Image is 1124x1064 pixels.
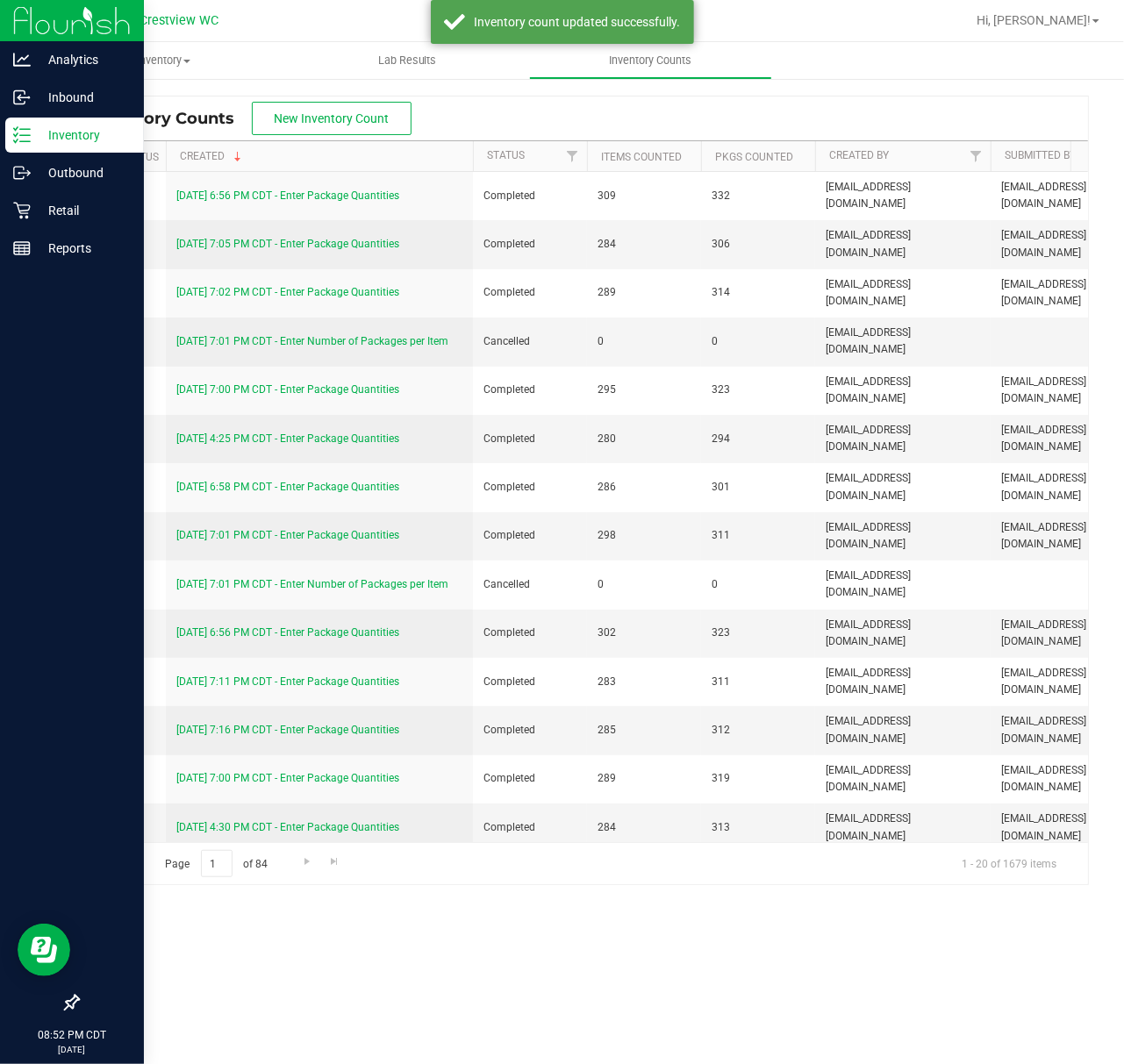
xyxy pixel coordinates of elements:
[176,432,399,445] a: [DATE] 4:25 PM CDT - Enter Package Quantities
[176,238,399,250] a: [DATE] 7:05 PM CDT - Enter Package Quantities
[962,141,991,171] a: Filter
[13,202,31,219] inline-svg: Retail
[601,151,682,163] a: Items Counted
[31,162,136,183] p: Outbound
[598,576,691,593] span: 0
[598,770,691,787] span: 289
[598,431,691,447] span: 280
[598,236,691,253] span: 284
[712,431,805,447] span: 294
[176,821,399,833] a: [DATE] 4:30 PM CDT - Enter Package Quantities
[180,150,245,162] a: Created
[712,819,805,836] span: 313
[712,236,805,253] span: 306
[13,126,31,144] inline-svg: Inventory
[31,125,136,146] p: Inventory
[712,284,805,301] span: 314
[712,722,805,739] span: 312
[176,772,399,784] a: [DATE] 7:00 PM CDT - Enter Package Quantities
[826,762,980,796] span: [EMAIL_ADDRESS][DOMAIN_NAME]
[598,479,691,496] span: 286
[483,284,576,301] span: Completed
[176,383,399,396] a: [DATE] 7:00 PM CDT - Enter Package Quantities
[483,236,576,253] span: Completed
[176,626,399,639] a: [DATE] 6:56 PM CDT - Enter Package Quantities
[483,382,576,398] span: Completed
[712,770,805,787] span: 319
[31,87,136,108] p: Inbound
[275,111,390,125] span: New Inventory Count
[483,188,576,204] span: Completed
[483,722,576,739] span: Completed
[42,42,285,79] a: Inventory
[826,568,980,601] span: [EMAIL_ADDRESS][DOMAIN_NAME]
[977,13,1091,27] span: Hi, [PERSON_NAME]!
[483,431,576,447] span: Completed
[18,924,70,976] iframe: Resource center
[598,188,691,204] span: 309
[826,227,980,261] span: [EMAIL_ADDRESS][DOMAIN_NAME]
[586,53,716,68] span: Inventory Counts
[826,810,980,844] span: [EMAIL_ADDRESS][DOMAIN_NAME]
[712,576,805,593] span: 0
[829,149,889,161] a: Created By
[475,13,681,31] div: Inventory count updated successfully.
[1005,149,1076,161] a: Submitted By
[294,850,319,874] a: Go to the next page
[8,1027,136,1043] p: 08:52 PM CDT
[252,102,412,135] button: New Inventory Count
[176,335,448,347] a: [DATE] 7:01 PM CDT - Enter Number of Packages per Item
[483,479,576,496] span: Completed
[176,675,399,688] a: [DATE] 7:11 PM CDT - Enter Package Quantities
[8,1043,136,1056] p: [DATE]
[712,333,805,350] span: 0
[322,850,347,874] a: Go to the last page
[598,674,691,690] span: 283
[826,519,980,553] span: [EMAIL_ADDRESS][DOMAIN_NAME]
[140,13,218,28] span: Crestview WC
[598,333,691,350] span: 0
[176,529,399,541] a: [DATE] 7:01 PM CDT - Enter Package Quantities
[31,238,136,259] p: Reports
[285,42,528,79] a: Lab Results
[176,481,399,493] a: [DATE] 6:58 PM CDT - Enter Package Quantities
[826,665,980,698] span: [EMAIL_ADDRESS][DOMAIN_NAME]
[948,850,1070,876] span: 1 - 20 of 1679 items
[826,713,980,746] span: [EMAIL_ADDRESS][DOMAIN_NAME]
[13,51,31,68] inline-svg: Analytics
[201,850,233,877] input: 1
[91,109,252,128] span: Inventory Counts
[483,527,576,544] span: Completed
[176,286,399,298] a: [DATE] 7:02 PM CDT - Enter Package Quantities
[13,89,31,106] inline-svg: Inbound
[826,325,980,358] span: [EMAIL_ADDRESS][DOMAIN_NAME]
[176,724,399,736] a: [DATE] 7:16 PM CDT - Enter Package Quantities
[598,819,691,836] span: 284
[483,576,576,593] span: Cancelled
[712,625,805,641] span: 323
[826,276,980,310] span: [EMAIL_ADDRESS][DOMAIN_NAME]
[712,382,805,398] span: 323
[13,239,31,257] inline-svg: Reports
[712,479,805,496] span: 301
[715,151,793,163] a: Pkgs Counted
[176,189,399,202] a: [DATE] 6:56 PM CDT - Enter Package Quantities
[826,374,980,407] span: [EMAIL_ADDRESS][DOMAIN_NAME]
[483,333,576,350] span: Cancelled
[598,722,691,739] span: 285
[31,49,136,70] p: Analytics
[712,674,805,690] span: 311
[483,770,576,787] span: Completed
[42,53,285,68] span: Inventory
[13,164,31,182] inline-svg: Outbound
[176,578,448,590] a: [DATE] 7:01 PM CDT - Enter Number of Packages per Item
[712,527,805,544] span: 311
[826,179,980,212] span: [EMAIL_ADDRESS][DOMAIN_NAME]
[529,42,772,79] a: Inventory Counts
[483,625,576,641] span: Completed
[712,188,805,204] span: 332
[31,200,136,221] p: Retail
[598,527,691,544] span: 298
[354,53,461,68] span: Lab Results
[826,422,980,455] span: [EMAIL_ADDRESS][DOMAIN_NAME]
